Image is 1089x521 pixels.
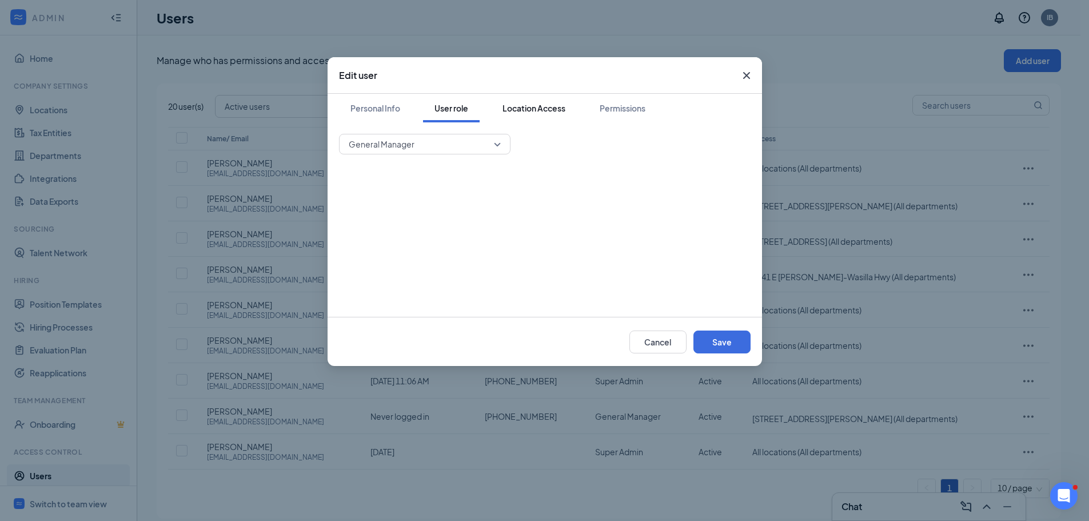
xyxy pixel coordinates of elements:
[350,102,400,114] div: Personal Info
[731,57,762,94] button: Close
[339,69,377,82] h3: Edit user
[740,69,753,82] svg: Cross
[693,331,751,353] button: Save
[1050,482,1078,510] iframe: Intercom live chat
[434,102,468,114] div: User role
[600,102,645,114] div: Permissions
[502,102,565,114] div: Location Access
[349,136,414,153] span: General Manager
[629,331,687,353] button: Cancel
